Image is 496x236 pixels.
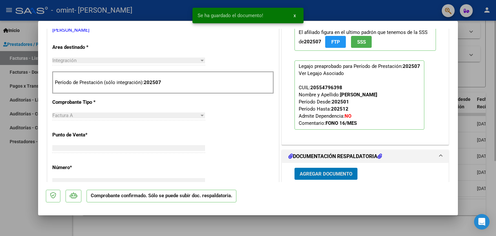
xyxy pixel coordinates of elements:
[87,190,236,202] p: Comprobante confirmado. Sólo se puede subir doc. respaldatoria.
[288,10,301,21] button: x
[351,36,372,48] button: SSS
[310,84,342,91] div: 20554796398
[403,63,420,69] strong: 202507
[357,39,366,45] span: SSS
[325,36,346,48] button: FTP
[52,113,73,118] span: Factura A
[294,27,436,51] p: El afiliado figura en el ultimo padrón que tenemos de la SSS de
[52,44,119,51] p: Area destinado *
[331,106,348,112] strong: 202512
[294,13,296,18] span: x
[294,60,424,130] p: Legajo preaprobado para Período de Prestación:
[332,99,349,105] strong: 202501
[282,17,449,145] div: PREAPROBACIÓN PARA INTEGRACION
[198,12,263,19] span: Se ha guardado el documento!
[300,171,352,177] span: Agregar Documento
[340,92,377,98] strong: [PERSON_NAME]
[345,113,351,119] strong: NO
[331,39,340,45] span: FTP
[299,120,357,126] span: Comentario:
[304,39,321,45] strong: 202507
[144,80,161,85] strong: 202507
[299,85,377,126] span: CUIL: Nombre y Apellido: Período Desde: Período Hasta: Admite Dependencia:
[55,79,271,86] p: Período de Prestación (sólo integración):
[52,131,119,139] p: Punto de Venta
[52,27,274,34] p: [PERSON_NAME]
[299,70,344,77] div: Ver Legajo Asociado
[52,164,119,171] p: Número
[282,150,449,163] mat-expansion-panel-header: DOCUMENTACIÓN RESPALDATORIA
[52,58,77,63] span: Integración
[288,153,382,160] h1: DOCUMENTACIÓN RESPALDATORIA
[474,214,490,230] div: Open Intercom Messenger
[325,120,357,126] strong: FONO 16/MES
[52,99,119,106] p: Comprobante Tipo *
[294,168,357,180] button: Agregar Documento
